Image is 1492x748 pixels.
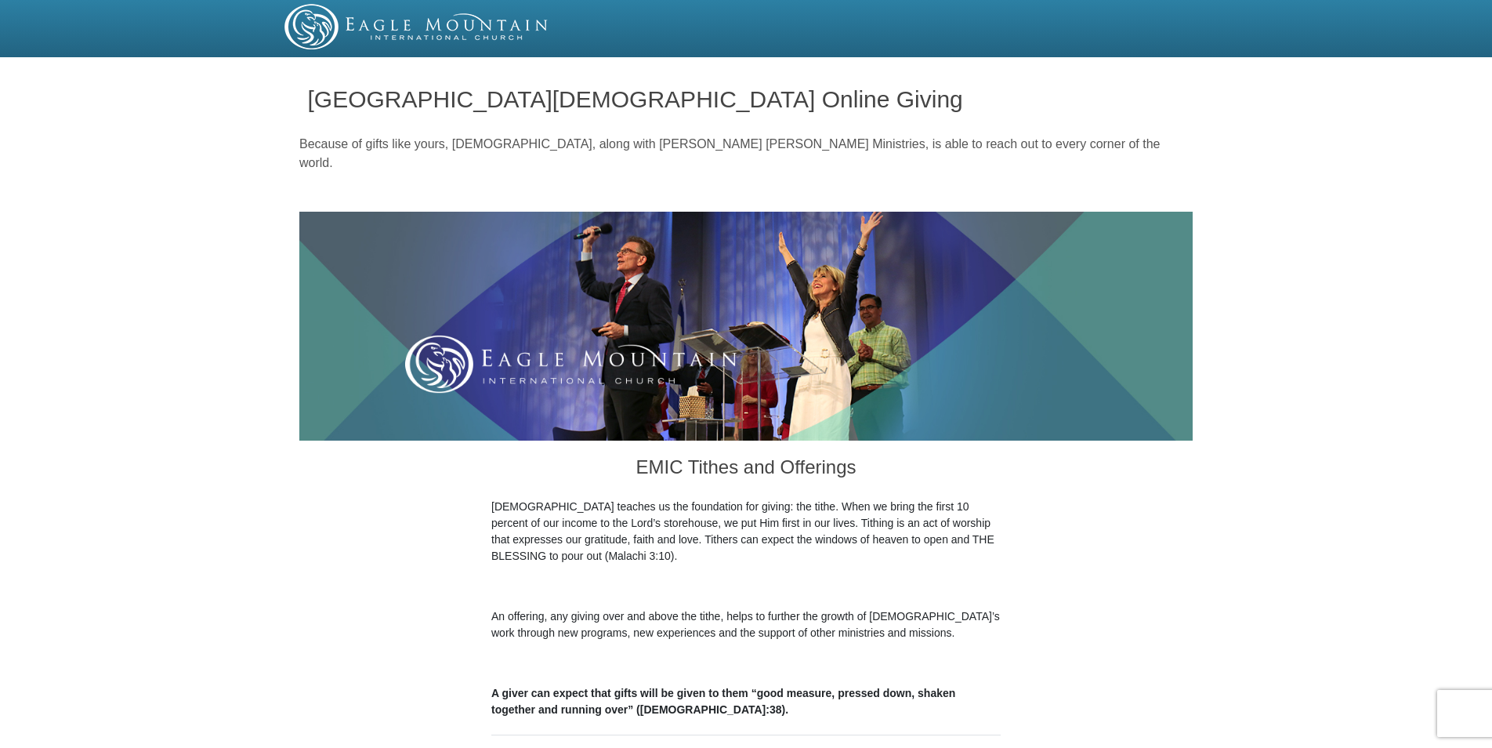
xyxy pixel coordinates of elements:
[491,441,1001,499] h3: EMIC Tithes and Offerings
[299,135,1193,172] p: Because of gifts like yours, [DEMOGRAPHIC_DATA], along with [PERSON_NAME] [PERSON_NAME] Ministrie...
[491,687,955,716] b: A giver can expect that gifts will be given to them “good measure, pressed down, shaken together ...
[491,499,1001,565] p: [DEMOGRAPHIC_DATA] teaches us the foundation for giving: the tithe. When we bring the first 10 pe...
[284,4,549,49] img: EMIC
[491,608,1001,641] p: An offering, any giving over and above the tithe, helps to further the growth of [DEMOGRAPHIC_DAT...
[308,86,1185,112] h1: [GEOGRAPHIC_DATA][DEMOGRAPHIC_DATA] Online Giving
